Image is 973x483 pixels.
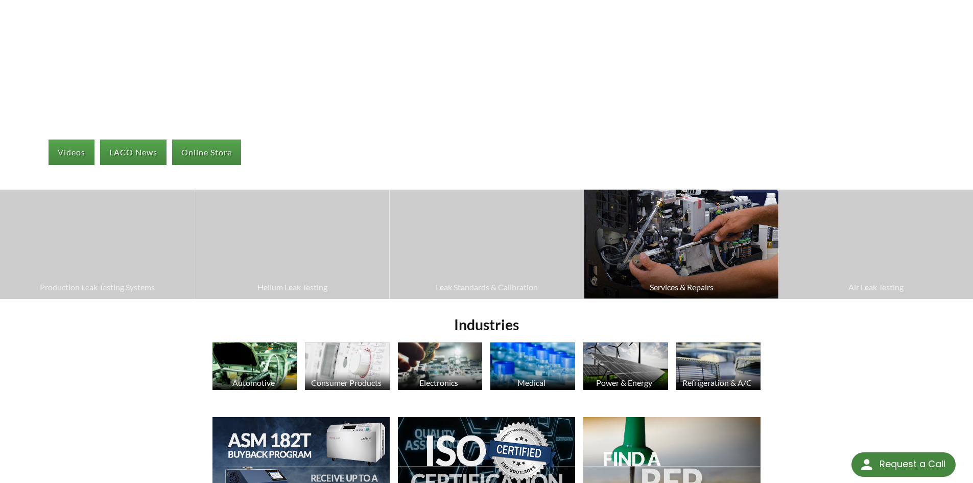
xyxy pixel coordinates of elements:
img: round button [859,456,875,473]
img: HVAC Products image [676,342,761,390]
span: Services & Repairs [589,281,773,294]
img: Medicine Bottle image [490,342,575,390]
img: Electronics image [398,342,483,390]
span: Helium Leak Testing [200,281,384,294]
img: Solar Panels image [583,342,668,390]
img: Consumer Products image [305,342,390,390]
span: Air Leak Testing [784,281,968,294]
a: Online Store [172,140,241,165]
a: Consumer Products Consumer Products image [305,342,390,393]
span: Leak Standards & Calibration [395,281,579,294]
a: Videos [49,140,94,165]
a: Services & Repairs [584,190,778,298]
a: LACO News [100,140,167,165]
img: Automotive Industry image [212,342,297,390]
a: Refrigeration & A/C HVAC Products image [676,342,761,393]
a: Electronics Electronics image [398,342,483,393]
div: Refrigeration & A/C [675,378,760,387]
div: Medical [489,378,574,387]
div: Power & Energy [582,378,667,387]
img: LACO Service image [584,190,778,298]
h2: Industries [208,315,765,334]
a: Automotive Automotive Industry image [212,342,297,393]
a: Power & Energy Solar Panels image [583,342,668,393]
div: Electronics [396,378,482,387]
a: Air Leak Testing [779,190,973,298]
div: Request a Call [880,452,945,476]
a: Medical Medicine Bottle image [490,342,575,393]
div: Consumer Products [303,378,389,387]
span: Production Leak Testing Systems [5,281,189,294]
a: Leak Standards & Calibration [390,190,584,298]
div: Request a Call [851,452,956,477]
a: Helium Leak Testing [195,190,389,298]
div: Automotive [211,378,296,387]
